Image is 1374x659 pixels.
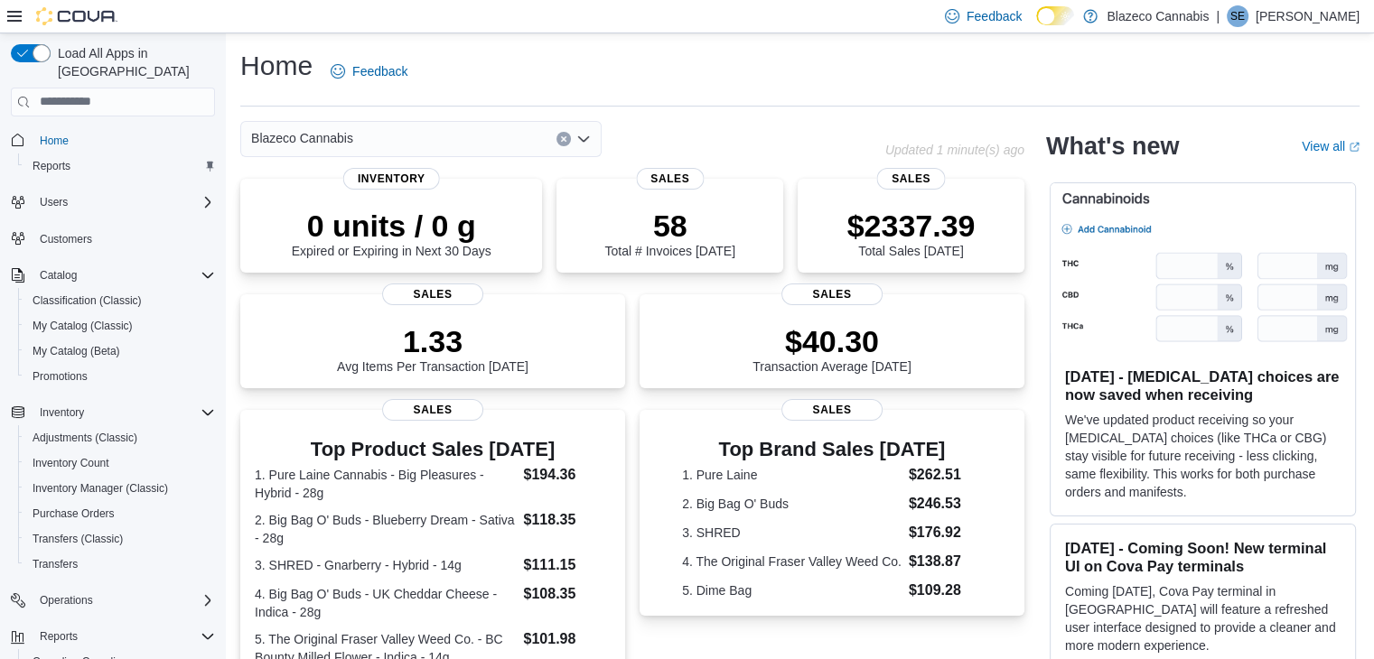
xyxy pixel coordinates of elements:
button: Customers [4,226,222,252]
button: Catalog [33,265,84,286]
a: Classification (Classic) [25,290,149,311]
span: Users [40,195,68,209]
h3: [DATE] - Coming Soon! New terminal UI on Cova Pay terminals [1065,539,1341,575]
span: Dark Mode [1036,25,1037,26]
span: Load All Apps in [GEOGRAPHIC_DATA] [51,44,215,80]
div: Transaction Average [DATE] [752,323,911,374]
dt: 3. SHRED - Gnarberry - Hybrid - 14g [255,556,516,574]
button: Transfers (Classic) [18,526,222,552]
p: [PERSON_NAME] [1256,5,1360,27]
button: Operations [4,588,222,613]
button: Transfers [18,552,222,577]
a: Inventory Count [25,452,117,474]
span: Classification (Classic) [33,293,142,308]
a: Transfers (Classic) [25,528,130,550]
span: Feedback [967,7,1022,25]
span: Sales [781,399,883,421]
span: Inventory Count [33,456,109,470]
div: Total Sales [DATE] [847,208,976,258]
span: My Catalog (Classic) [25,315,215,337]
span: Blazeco Cannabis [251,127,353,149]
p: Coming [DATE], Cova Pay terminal in [GEOGRAPHIC_DATA] will feature a refreshed user interface des... [1065,582,1341,654]
span: My Catalog (Beta) [33,344,120,358]
dd: $194.36 [523,464,610,486]
span: Transfers [33,557,78,571]
button: Clear input [556,132,571,146]
span: Transfers (Classic) [25,528,215,550]
button: Reports [18,153,222,179]
span: SE [1230,5,1245,27]
button: Reports [33,626,85,647]
span: Catalog [33,265,215,286]
p: | [1216,5,1220,27]
svg: External link [1349,142,1360,153]
a: Purchase Orders [25,503,122,524]
h3: Top Brand Sales [DATE] [682,439,982,460]
p: $2337.39 [847,208,976,244]
span: Purchase Orders [33,506,115,521]
span: Sales [877,168,945,190]
button: Inventory [33,402,91,423]
span: Customers [33,227,215,250]
span: Reports [33,159,70,173]
span: Sales [781,283,883,305]
button: Purchase Orders [18,501,222,526]
span: Operations [33,589,215,611]
span: Inventory Count [25,452,215,474]
dt: 2. Big Bag O' Buds - Blueberry Dream - Sativa - 28g [255,511,516,547]
button: Adjustments (Classic) [18,425,222,450]
button: Reports [4,624,222,649]
dt: 1. Pure Laine Cannabis - Big Pleasures - Hybrid - 28g [255,466,516,502]
div: Avg Items Per Transaction [DATE] [337,323,528,374]
p: 0 units / 0 g [292,208,491,244]
a: Adjustments (Classic) [25,427,145,449]
span: Sales [636,168,704,190]
div: Total # Invoices [DATE] [604,208,734,258]
dd: $108.35 [523,583,610,605]
dd: $262.51 [909,464,982,486]
dd: $118.35 [523,509,610,531]
dt: 2. Big Bag O' Buds [682,495,902,513]
span: Home [33,129,215,152]
span: Inventory Manager (Classic) [25,478,215,499]
p: 1.33 [337,323,528,359]
p: 58 [604,208,734,244]
dt: 1. Pure Laine [682,466,902,484]
button: Inventory Manager (Classic) [18,476,222,501]
span: Transfers [25,553,215,575]
h1: Home [240,48,313,84]
dd: $101.98 [523,628,610,650]
h2: What's new [1046,132,1179,161]
span: Purchase Orders [25,503,215,524]
button: Inventory Count [18,450,222,476]
dt: 4. Big Bag O' Buds - UK Cheddar Cheese - Indica - 28g [255,585,516,621]
span: Feedback [352,62,407,80]
a: Transfers [25,553,85,575]
span: Operations [40,593,93,608]
a: Inventory Manager (Classic) [25,478,175,499]
p: Blazeco Cannabis [1107,5,1209,27]
button: Operations [33,589,100,611]
div: Expired or Expiring in Next 30 Days [292,208,491,258]
span: Classification (Classic) [25,290,215,311]
p: We've updated product receiving so your [MEDICAL_DATA] choices (like THCa or CBG) stay visible fo... [1065,411,1341,501]
span: Catalog [40,268,77,283]
button: Inventory [4,400,222,425]
button: Home [4,127,222,153]
a: Reports [25,155,78,177]
button: Classification (Classic) [18,288,222,313]
span: Inventory [343,168,440,190]
dd: $109.28 [909,580,982,601]
span: Sales [382,283,483,305]
span: My Catalog (Classic) [33,319,133,333]
a: Customers [33,228,99,250]
span: Inventory [40,405,84,420]
button: Catalog [4,263,222,288]
span: Adjustments (Classic) [33,431,137,445]
p: $40.30 [752,323,911,359]
button: Open list of options [576,132,591,146]
span: My Catalog (Beta) [25,340,215,362]
span: Adjustments (Classic) [25,427,215,449]
span: Promotions [33,369,88,384]
button: Users [33,191,75,213]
